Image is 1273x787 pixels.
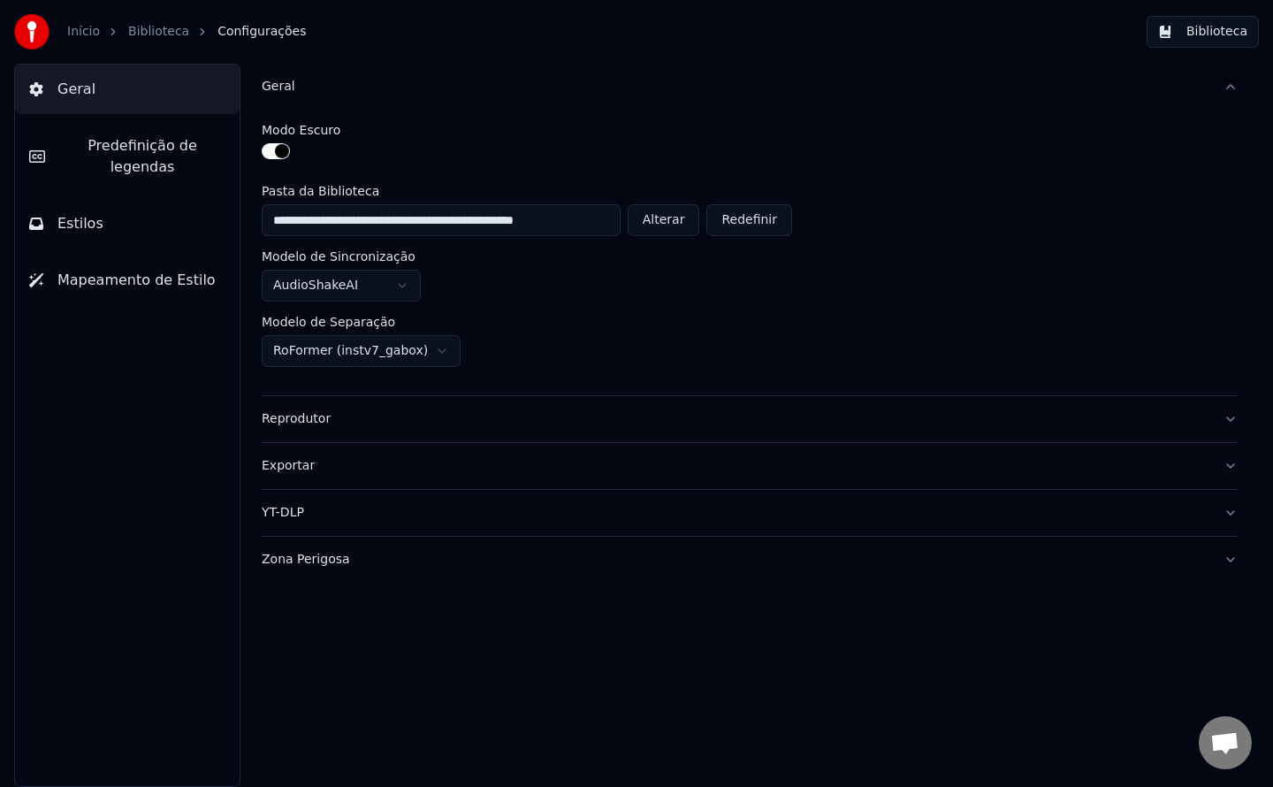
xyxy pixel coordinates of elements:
label: Modo Escuro [262,124,340,136]
div: YT-DLP [262,504,1209,522]
div: Geral [262,110,1238,395]
button: Geral [15,65,240,114]
button: Mapeamento de Estilo [15,256,240,305]
button: Biblioteca [1147,16,1259,48]
label: Modelo de Sincronização [262,250,415,263]
button: Predefinição de legendas [15,121,240,192]
span: Geral [57,79,95,100]
button: YT-DLP [262,490,1238,536]
span: Mapeamento de Estilo [57,270,216,291]
label: Modelo de Separação [262,316,395,328]
div: Open chat [1199,716,1252,769]
div: Zona Perigosa [262,551,1209,569]
button: Geral [262,64,1238,110]
span: Predefinição de legendas [59,135,225,178]
button: Zona Perigosa [262,537,1238,583]
div: Geral [262,78,1209,96]
button: Alterar [628,204,700,236]
img: youka [14,14,50,50]
a: Biblioteca [128,23,189,41]
a: Início [67,23,100,41]
span: Estilos [57,213,103,234]
nav: breadcrumb [67,23,306,41]
label: Pasta da Biblioteca [262,185,792,197]
span: Configurações [217,23,306,41]
button: Redefinir [706,204,792,236]
button: Exportar [262,443,1238,489]
div: Reprodutor [262,410,1209,428]
div: Exportar [262,457,1209,475]
button: Reprodutor [262,396,1238,442]
button: Estilos [15,199,240,248]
